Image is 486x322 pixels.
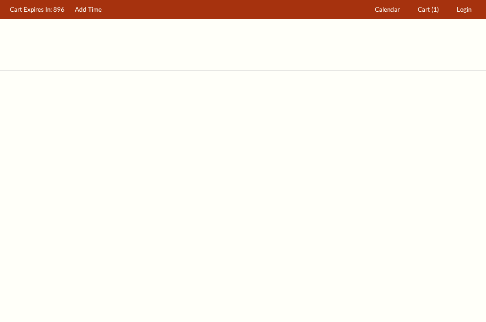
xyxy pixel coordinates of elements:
span: Cart Expires In: [10,6,52,13]
a: Cart (1) [413,0,444,19]
span: Cart [418,6,430,13]
a: Calendar [371,0,405,19]
span: 896 [53,6,65,13]
span: (1) [431,6,439,13]
a: Login [453,0,476,19]
span: Calendar [375,6,400,13]
a: Add Time [71,0,106,19]
span: Login [457,6,471,13]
